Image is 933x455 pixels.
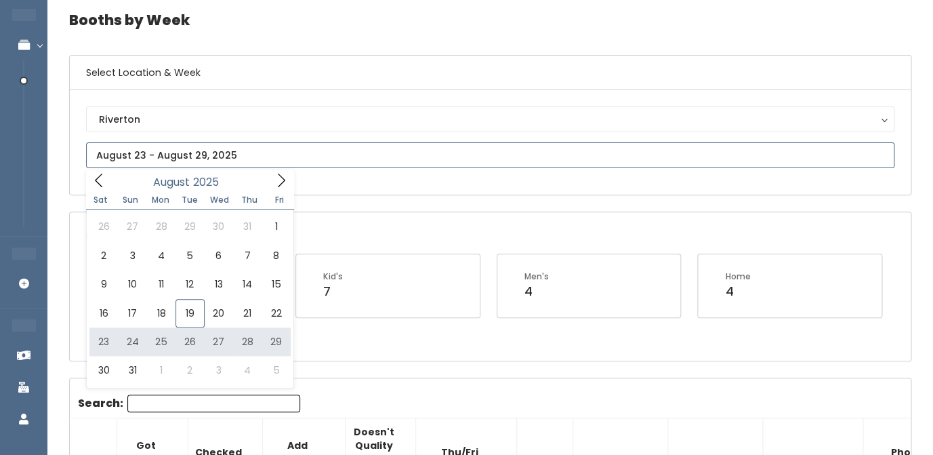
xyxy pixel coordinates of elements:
span: August 20, 2025 [205,299,233,328]
span: September 2, 2025 [175,356,204,384]
div: 4 [524,283,549,300]
span: August 19, 2025 [175,299,204,328]
span: September 5, 2025 [262,356,290,384]
span: August 28, 2025 [233,328,262,356]
span: August 30, 2025 [89,356,118,384]
span: September 3, 2025 [205,356,233,384]
span: August 16, 2025 [89,299,118,328]
span: August 15, 2025 [262,270,290,298]
div: Riverton [99,112,882,127]
span: August 8, 2025 [262,241,290,270]
span: July 31, 2025 [233,212,262,241]
button: Riverton [86,106,894,132]
span: September 4, 2025 [233,356,262,384]
span: Tue [175,196,205,204]
span: August 13, 2025 [205,270,233,298]
div: Men's [524,271,549,283]
span: August 14, 2025 [233,270,262,298]
span: August 21, 2025 [233,299,262,328]
span: August 4, 2025 [147,241,175,270]
span: August 12, 2025 [175,270,204,298]
span: Thu [234,196,264,204]
div: 7 [323,283,343,300]
span: July 29, 2025 [175,212,204,241]
span: August 11, 2025 [147,270,175,298]
span: Sun [116,196,146,204]
span: August 2, 2025 [89,241,118,270]
span: Sat [86,196,116,204]
div: 4 [725,283,750,300]
h4: Booths by Week [69,1,911,39]
h6: Select Location & Week [70,56,911,90]
input: Year [190,174,230,191]
span: August 23, 2025 [89,328,118,356]
span: August 9, 2025 [89,270,118,298]
span: September 1, 2025 [147,356,175,384]
label: Search: [78,395,300,412]
span: August 1, 2025 [262,212,290,241]
span: August 18, 2025 [147,299,175,328]
span: July 26, 2025 [89,212,118,241]
div: Kid's [323,271,343,283]
span: August 27, 2025 [205,328,233,356]
div: Home [725,271,750,283]
span: August 6, 2025 [205,241,233,270]
input: Search: [127,395,300,412]
span: Wed [205,196,234,204]
span: August 17, 2025 [118,299,146,328]
span: August 29, 2025 [262,328,290,356]
span: July 28, 2025 [147,212,175,241]
input: August 23 - August 29, 2025 [86,142,894,168]
span: August 26, 2025 [175,328,204,356]
span: July 30, 2025 [205,212,233,241]
span: August 10, 2025 [118,270,146,298]
span: July 27, 2025 [118,212,146,241]
span: August [153,177,190,188]
span: August 22, 2025 [262,299,290,328]
span: August 25, 2025 [147,328,175,356]
span: August 31, 2025 [118,356,146,384]
span: August 5, 2025 [175,241,204,270]
span: August 3, 2025 [118,241,146,270]
span: Fri [264,196,294,204]
span: August 24, 2025 [118,328,146,356]
span: Mon [146,196,175,204]
span: August 7, 2025 [233,241,262,270]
